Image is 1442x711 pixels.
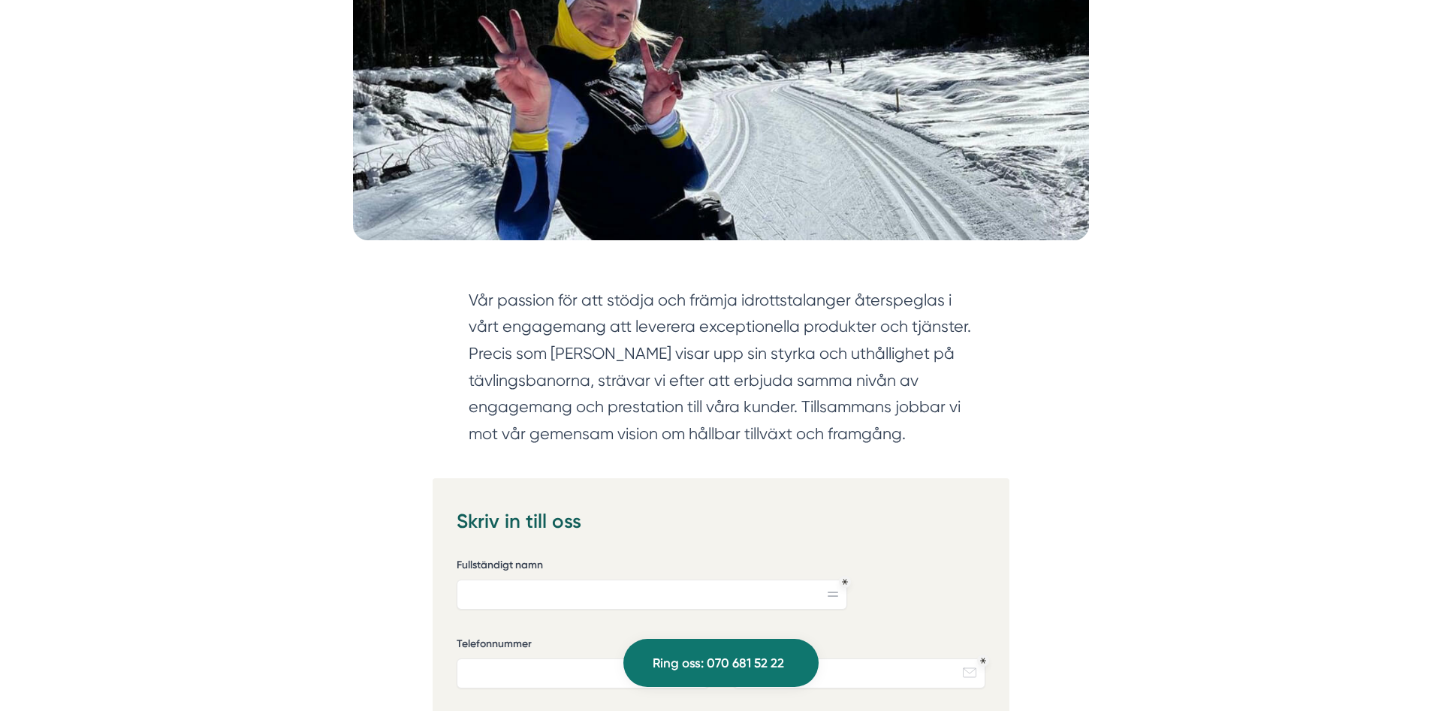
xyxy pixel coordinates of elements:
h3: Skriv in till oss [457,502,985,544]
section: Vår passion för att stödja och främja idrottstalanger återspeglas i vårt engagemang att leverera ... [469,287,973,454]
label: E-postadress [733,637,985,655]
a: Ring oss: 070 681 52 22 [623,639,819,687]
label: Fullständigt namn [457,558,847,577]
div: Obligatoriskt [980,658,986,664]
label: Telefonnummer [457,637,709,655]
span: Ring oss: 070 681 52 22 [653,653,784,673]
div: Obligatoriskt [842,579,848,585]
